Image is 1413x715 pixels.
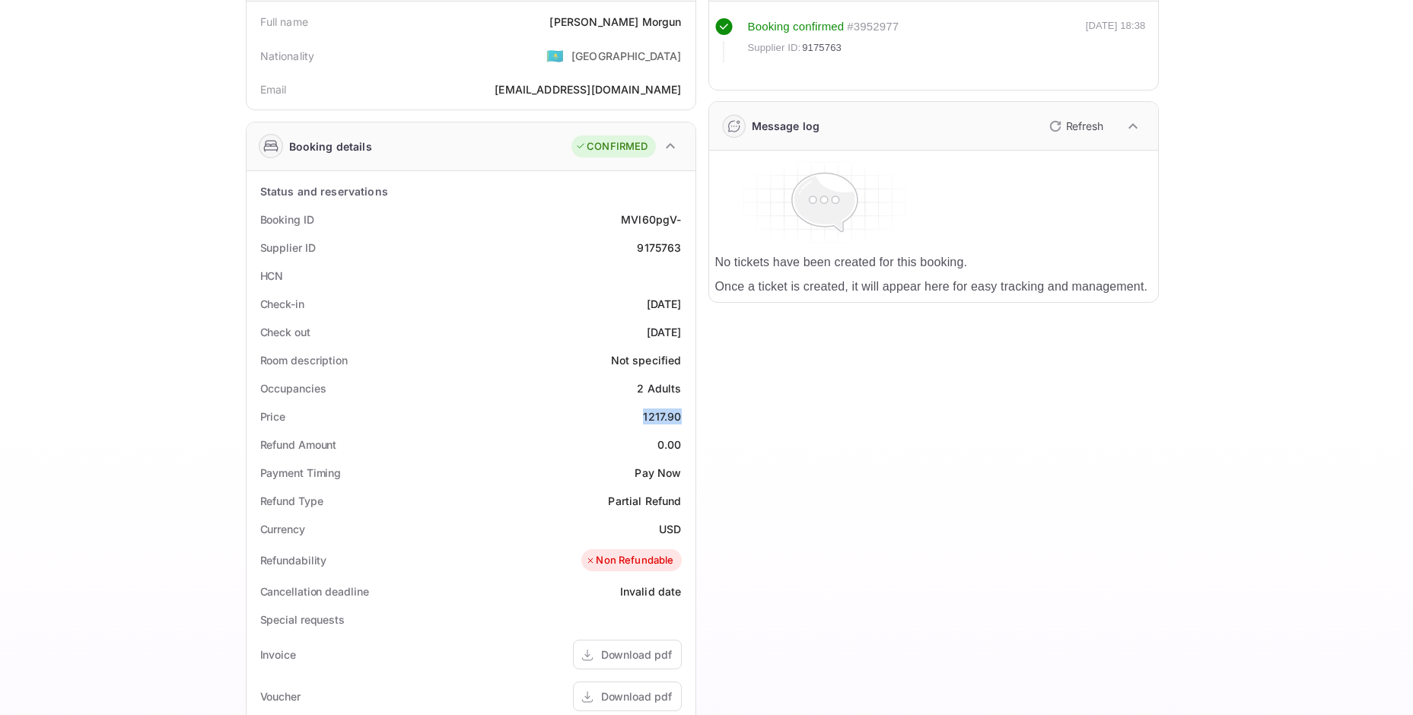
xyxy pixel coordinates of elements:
[748,40,801,56] span: Supplier ID:
[715,253,1152,272] p: No tickets have been created for this booking.
[657,437,682,453] div: 0.00
[260,583,369,599] div: Cancellation deadline
[260,408,286,424] div: Price
[546,42,564,69] span: United States
[260,521,305,537] div: Currency
[260,352,348,368] div: Room description
[289,138,372,154] div: Booking details
[260,612,345,628] div: Special requests
[1040,114,1109,138] button: Refresh
[637,380,681,396] div: 2 Adults
[260,183,388,199] div: Status and reservations
[260,324,310,340] div: Check out
[643,408,681,424] div: 1217.90
[260,211,314,227] div: Booking ID
[802,40,842,56] span: 9175763
[260,296,304,312] div: Check-in
[715,278,1152,296] p: Once a ticket is created, it will appear here for easy tracking and management.
[647,324,682,340] div: [DATE]
[571,48,682,64] div: [GEOGRAPHIC_DATA]
[260,688,301,704] div: Voucher
[260,493,323,509] div: Refund Type
[752,118,820,134] div: Message log
[260,647,296,663] div: Invoice
[637,240,681,256] div: 9175763
[260,81,287,97] div: Email
[611,352,682,368] div: Not specified
[635,465,681,481] div: Pay Now
[260,14,308,30] div: Full name
[585,553,673,568] div: Non Refundable
[260,552,327,568] div: Refundability
[260,380,326,396] div: Occupancies
[601,688,672,704] div: Download pdf
[260,437,337,453] div: Refund Amount
[260,48,315,64] div: Nationality
[575,139,648,154] div: CONFIRMED
[621,211,681,227] div: MVl60pgV-
[260,465,342,481] div: Payment Timing
[1066,118,1103,134] p: Refresh
[659,521,681,537] div: USD
[601,647,672,663] div: Download pdf
[1086,18,1146,62] div: [DATE] 18:38
[260,268,284,284] div: HCN
[549,14,681,30] div: [PERSON_NAME] Morgun
[260,240,316,256] div: Supplier ID
[847,18,899,36] div: # 3952977
[748,18,845,36] div: Booking confirmed
[620,583,682,599] div: Invalid date
[608,493,681,509] div: Partial Refund
[495,81,681,97] div: [EMAIL_ADDRESS][DOMAIN_NAME]
[647,296,682,312] div: [DATE]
